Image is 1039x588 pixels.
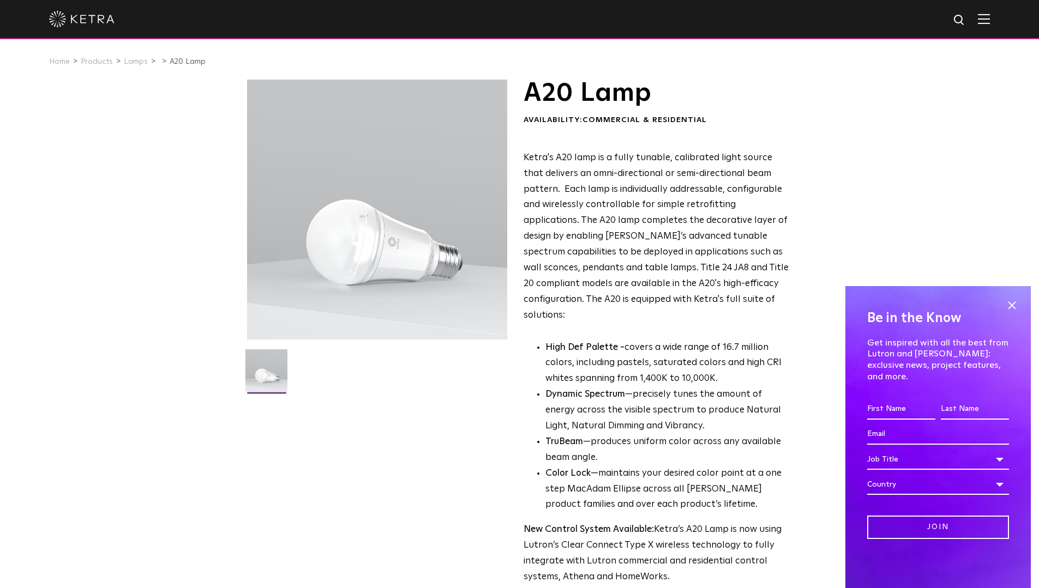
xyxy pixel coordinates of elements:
p: Get inspired with all the best from Lutron and [PERSON_NAME]: exclusive news, project features, a... [867,337,1009,383]
h1: A20 Lamp [524,80,789,107]
h4: Be in the Know [867,308,1009,329]
input: Email [867,424,1009,445]
li: —precisely tunes the amount of energy across the visible spectrum to produce Natural Light, Natur... [545,387,789,434]
img: ketra-logo-2019-white [49,11,115,27]
strong: Dynamic Spectrum [545,390,625,399]
span: Commercial & Residential [582,116,707,124]
input: Last Name [941,399,1009,420]
input: Join [867,516,1009,539]
div: Country [867,474,1009,495]
strong: New Control System Available: [524,525,654,534]
li: —produces uniform color across any available beam angle. [545,434,789,466]
a: A20 Lamp [170,58,206,65]
li: —maintains your desired color point at a one step MacAdam Ellipse across all [PERSON_NAME] produc... [545,466,789,513]
strong: Color Lock [545,469,591,478]
a: Products [81,58,113,65]
strong: High Def Palette - [545,343,624,352]
a: Lamps [124,58,148,65]
div: Job Title [867,449,1009,470]
p: covers a wide range of 16.7 million colors, including pastels, saturated colors and high CRI whit... [545,340,789,387]
img: A20-Lamp-2021-Web-Square [245,349,287,399]
input: First Name [867,399,935,420]
span: Ketra's A20 lamp is a fully tunable, calibrated light source that delivers an omni-directional or... [524,153,789,320]
img: Hamburger%20Nav.svg [978,14,990,24]
div: Availability: [524,115,789,126]
a: Home [49,58,70,65]
img: search icon [953,14,966,27]
p: Ketra’s A20 Lamp is now using Lutron’s Clear Connect Type X wireless technology to fully integrat... [524,522,789,585]
strong: TruBeam [545,437,583,446]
